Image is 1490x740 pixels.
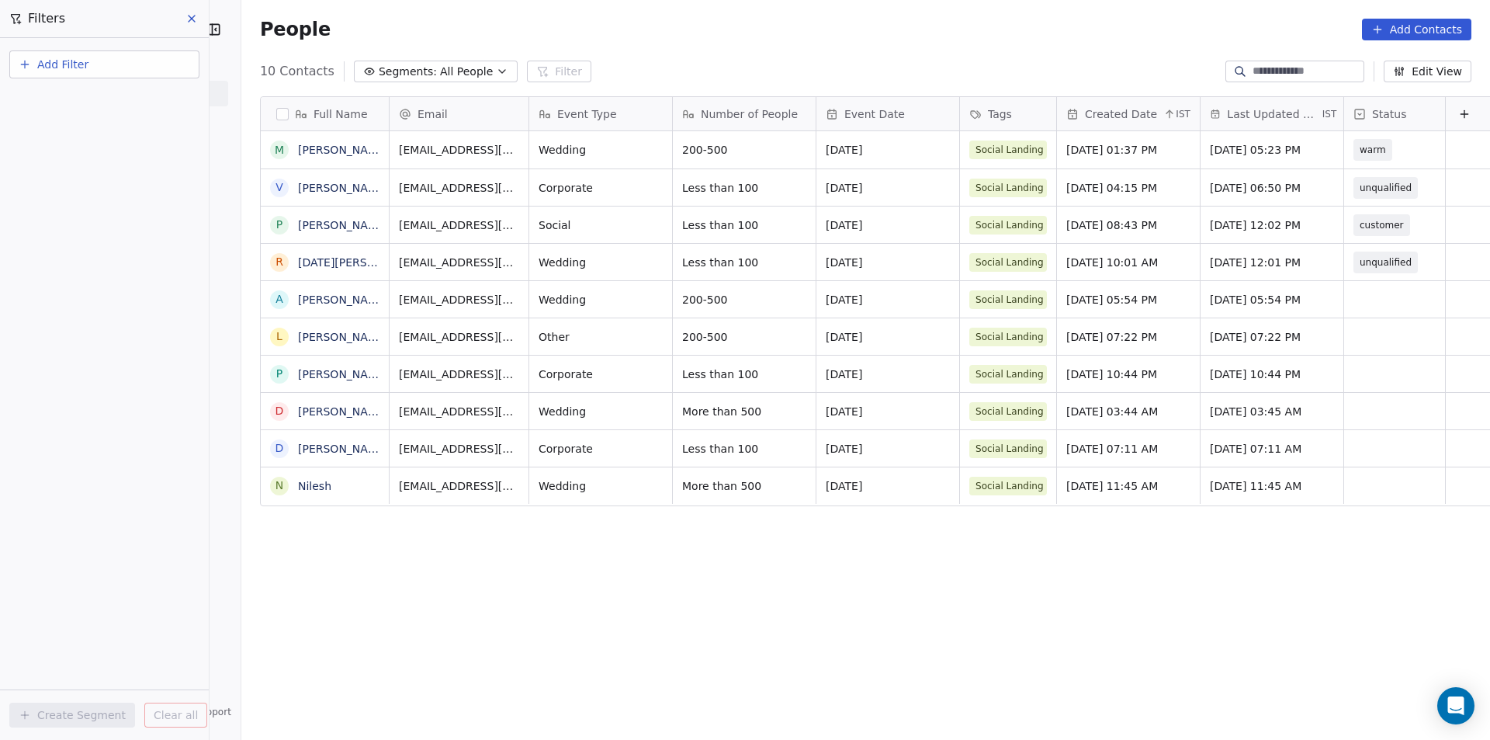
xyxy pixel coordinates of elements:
[969,477,1047,495] span: Social Landing Page
[399,329,519,345] span: [EMAIL_ADDRESS][DOMAIN_NAME]
[969,179,1047,197] span: Social Landing Page
[529,97,672,130] div: Event Type
[275,440,284,457] div: D
[1344,97,1445,130] div: Status
[261,131,390,711] div: grid
[418,106,448,122] span: Email
[969,253,1047,272] span: Social Landing Page
[275,478,283,494] div: N
[160,706,231,718] span: Help & Support
[1066,217,1190,233] span: [DATE] 08:43 PM
[298,219,388,231] a: [PERSON_NAME]
[1057,97,1200,130] div: Created DateIST
[298,443,388,455] a: [PERSON_NAME]
[557,106,617,122] span: Event Type
[260,62,334,81] span: 10 Contacts
[969,365,1047,384] span: Social Landing Page
[298,294,511,306] a: [PERSON_NAME][DEMOGRAPHIC_DATA]
[1210,329,1334,345] span: [DATE] 07:22 PM
[1210,142,1334,158] span: [DATE] 05:23 PM
[1210,292,1334,307] span: [DATE] 05:54 PM
[1210,255,1334,270] span: [DATE] 12:01 PM
[276,366,282,382] div: P
[1066,180,1190,196] span: [DATE] 04:15 PM
[826,367,950,382] span: [DATE]
[988,106,1012,122] span: Tags
[1322,108,1337,120] span: IST
[298,256,425,269] a: [DATE][PERSON_NAME]
[539,180,663,196] span: Corporate
[539,478,663,494] span: Wedding
[1362,19,1471,40] button: Add Contacts
[1360,255,1412,270] span: unqualified
[539,404,663,419] span: Wedding
[298,480,331,492] a: Nilesh
[399,217,519,233] span: [EMAIL_ADDRESS][DOMAIN_NAME]
[1066,142,1190,158] span: [DATE] 01:37 PM
[682,292,806,307] span: 200-500
[1372,106,1407,122] span: Status
[539,142,663,158] span: Wedding
[1066,255,1190,270] span: [DATE] 10:01 AM
[1066,367,1190,382] span: [DATE] 10:44 PM
[539,292,663,307] span: Wedding
[539,217,663,233] span: Social
[673,97,816,130] div: Number of People
[826,217,950,233] span: [DATE]
[298,368,388,380] a: [PERSON_NAME]
[1360,142,1386,158] span: warm
[682,329,806,345] span: 200-500
[527,61,591,82] button: Filter
[1066,478,1190,494] span: [DATE] 11:45 AM
[399,404,519,419] span: [EMAIL_ADDRESS][DOMAIN_NAME]
[298,331,388,343] a: [PERSON_NAME]
[682,441,806,457] span: Less than 100
[969,402,1047,421] span: Social Landing Page
[826,255,950,270] span: [DATE]
[826,441,950,457] span: [DATE]
[261,97,389,130] div: Full Name
[1066,329,1190,345] span: [DATE] 07:22 PM
[682,142,806,158] span: 200-500
[826,142,950,158] span: [DATE]
[539,367,663,382] span: Corporate
[390,97,528,130] div: Email
[276,217,282,233] div: P
[1384,61,1471,82] button: Edit View
[440,64,493,80] span: All People
[399,478,519,494] span: [EMAIL_ADDRESS][DOMAIN_NAME]
[826,404,950,419] span: [DATE]
[275,254,283,270] div: R
[1066,404,1190,419] span: [DATE] 03:44 AM
[682,478,806,494] span: More than 500
[969,290,1047,309] span: Social Landing Page
[399,255,519,270] span: [EMAIL_ADDRESS][DOMAIN_NAME]
[826,478,950,494] span: [DATE]
[682,217,806,233] span: Less than 100
[1227,106,1318,122] span: Last Updated Date
[399,441,519,457] span: [EMAIL_ADDRESS][DOMAIN_NAME]
[1360,180,1412,196] span: unqualified
[399,367,519,382] span: [EMAIL_ADDRESS][DOMAIN_NAME]
[1210,478,1334,494] span: [DATE] 11:45 AM
[260,18,331,41] span: People
[379,64,437,80] span: Segments:
[1066,292,1190,307] span: [DATE] 05:54 PM
[826,329,950,345] span: [DATE]
[969,216,1047,235] span: Social Landing Page
[1085,106,1157,122] span: Created Date
[682,367,806,382] span: Less than 100
[969,141,1047,159] span: Social Landing Page
[701,106,798,122] span: Number of People
[1176,108,1190,120] span: IST
[682,255,806,270] span: Less than 100
[539,441,663,457] span: Corporate
[1201,97,1343,130] div: Last Updated DateIST
[275,291,283,307] div: A
[399,142,519,158] span: [EMAIL_ADDRESS][DOMAIN_NAME]
[275,142,284,158] div: M
[275,403,284,419] div: D
[1210,217,1334,233] span: [DATE] 12:02 PM
[826,292,950,307] span: [DATE]
[816,97,959,130] div: Event Date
